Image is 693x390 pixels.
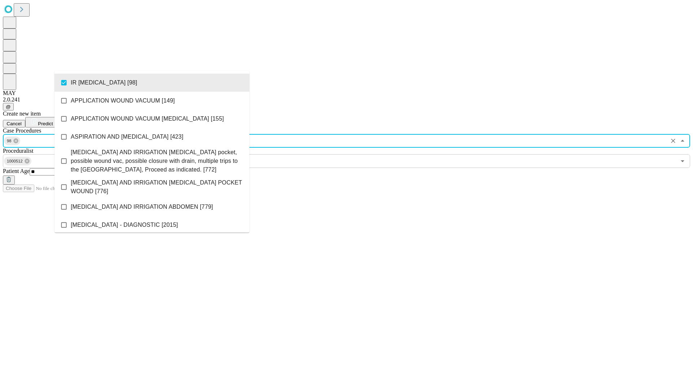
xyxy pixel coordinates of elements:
[38,121,53,126] span: Predict
[71,133,183,141] span: ASPIRATION AND [MEDICAL_DATA] [423]
[4,137,14,145] span: 98
[3,90,690,96] div: MAY
[71,78,137,87] span: IR [MEDICAL_DATA] [98]
[71,203,213,211] span: [MEDICAL_DATA] AND IRRIGATION ABDOMEN [779]
[3,96,690,103] div: 2.0.241
[25,117,58,127] button: Predict
[3,127,41,134] span: Scheduled Procedure
[6,121,22,126] span: Cancel
[71,221,178,229] span: [MEDICAL_DATA] - DIAGNOSTIC [2015]
[6,104,11,109] span: @
[4,157,26,165] span: 1000512
[71,96,175,105] span: APPLICATION WOUND VACUUM [149]
[71,114,224,123] span: APPLICATION WOUND VACUUM [MEDICAL_DATA] [155]
[3,110,41,117] span: Create new item
[3,120,25,127] button: Cancel
[71,178,244,196] span: [MEDICAL_DATA] AND IRRIGATION [MEDICAL_DATA] POCKET WOUND [776]
[3,168,30,174] span: Patient Age
[3,148,33,154] span: Proceduralist
[677,156,688,166] button: Open
[3,103,14,110] button: @
[71,148,244,174] span: [MEDICAL_DATA] AND IRRIGATION [MEDICAL_DATA] pocket, possible wound vac, possible closure with dr...
[668,136,678,146] button: Clear
[4,136,20,145] div: 98
[4,157,31,165] div: 1000512
[677,136,688,146] button: Close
